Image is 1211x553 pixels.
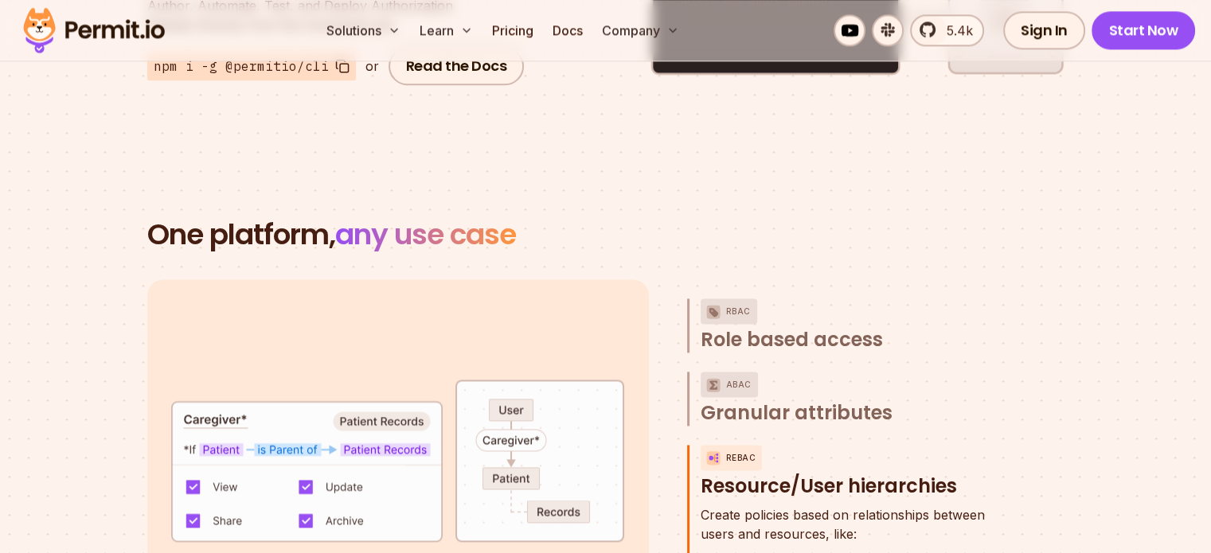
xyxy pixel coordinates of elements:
button: Company [596,14,686,46]
a: Start Now [1092,11,1196,49]
span: npm i -g @permitio/cli [154,56,329,76]
a: Pricing [486,14,540,46]
p: users and resources, like: [701,505,985,543]
img: Permit logo [16,3,172,57]
button: ABACGranular attributes [701,372,998,426]
span: Role based access [701,327,883,352]
span: 5.4k [937,21,973,40]
p: ABAC [726,372,752,397]
a: 5.4k [910,14,984,46]
button: Solutions [320,14,407,46]
span: Granular attributes [701,400,893,426]
p: RBAC [726,298,751,324]
span: Create policies based on relationships between [701,505,985,524]
button: Learn [413,14,479,46]
button: npm i -g @permitio/cli [147,52,356,80]
a: Sign In [1003,11,1085,49]
a: Docs [546,14,589,46]
span: any use case [335,214,516,255]
h2: One platform, [147,219,1065,251]
button: RBACRole based access [701,298,998,352]
a: Read the Docs [389,47,525,85]
div: or [365,56,379,76]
